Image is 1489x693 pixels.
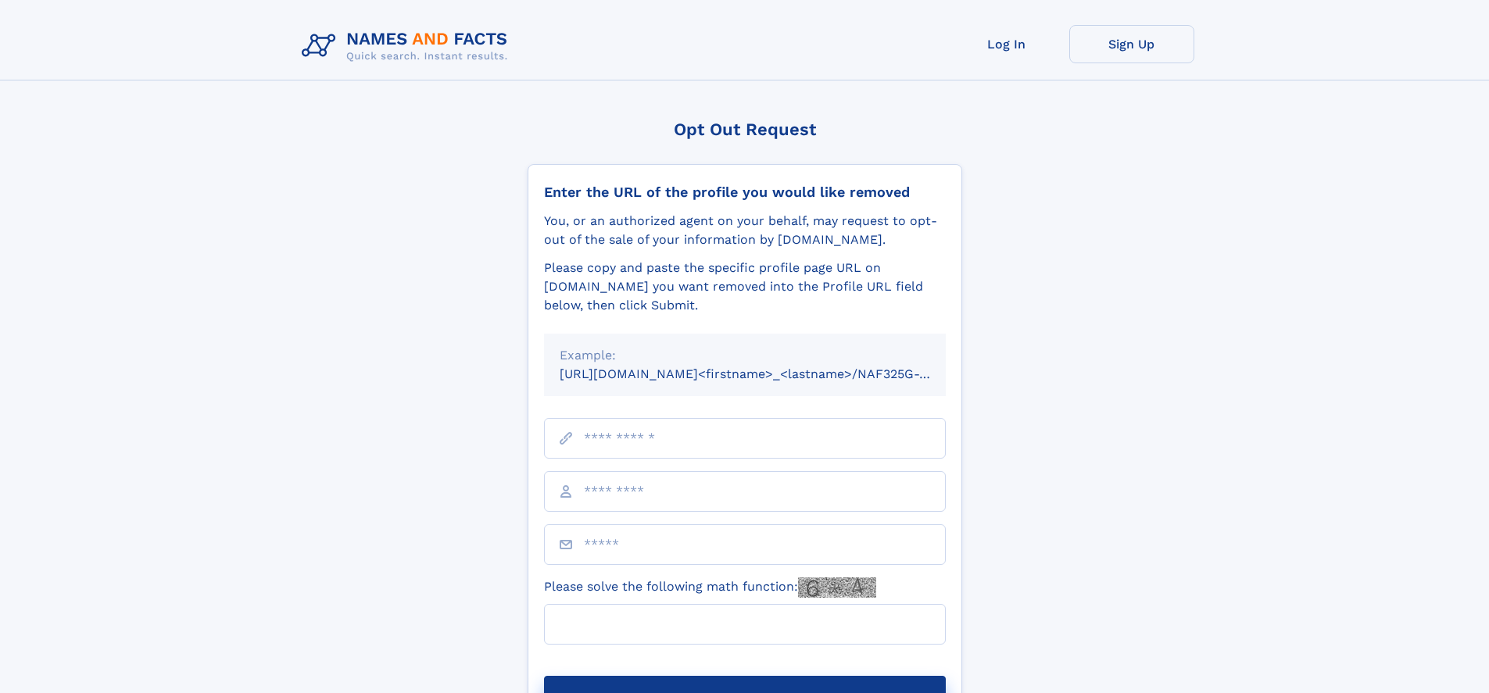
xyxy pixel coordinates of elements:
[544,577,876,598] label: Please solve the following math function:
[944,25,1069,63] a: Log In
[560,366,975,381] small: [URL][DOMAIN_NAME]<firstname>_<lastname>/NAF325G-xxxxxxxx
[295,25,521,67] img: Logo Names and Facts
[560,346,930,365] div: Example:
[544,184,946,201] div: Enter the URL of the profile you would like removed
[528,120,962,139] div: Opt Out Request
[544,212,946,249] div: You, or an authorized agent on your behalf, may request to opt-out of the sale of your informatio...
[544,259,946,315] div: Please copy and paste the specific profile page URL on [DOMAIN_NAME] you want removed into the Pr...
[1069,25,1194,63] a: Sign Up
